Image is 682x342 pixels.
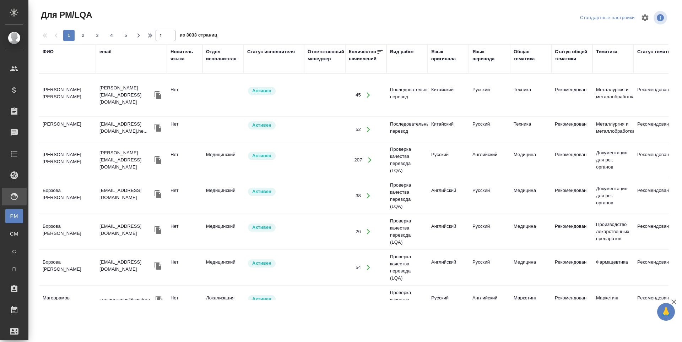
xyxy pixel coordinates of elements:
[167,219,202,244] td: Нет
[153,122,163,133] button: Скопировать
[472,48,507,62] div: Язык перевода
[551,148,592,172] td: Рекомендован
[39,148,96,172] td: [PERSON_NAME] [PERSON_NAME]
[99,187,153,201] p: [EMAIL_ADDRESS][DOMAIN_NAME]
[356,264,361,271] div: 54
[469,219,510,244] td: Русский
[386,286,428,321] td: Проверка качества перевода (LQA)
[167,83,202,107] td: Нет
[592,117,634,142] td: Металлургия и металлобработка
[252,260,271,267] p: Активен
[469,117,510,142] td: Русский
[39,83,96,107] td: [PERSON_NAME] [PERSON_NAME]
[469,148,510,172] td: Английский
[120,32,131,39] span: 5
[247,121,301,130] div: Рядовой исполнитель: назначай с учетом рейтинга
[153,155,163,165] button: Скопировать
[252,152,271,159] p: Активен
[428,148,469,172] td: Русский
[592,83,634,107] td: Металлургия и металлобработка
[247,86,301,96] div: Рядовой исполнитель: назначай с учетом рейтинга
[247,223,301,232] div: Рядовой исполнитель: назначай с учетом рейтинга
[361,260,376,275] button: Открыть работы
[99,259,153,273] p: [EMAIL_ADDRESS][DOMAIN_NAME]
[5,209,23,223] a: PM
[654,11,669,24] span: Посмотреть информацию
[9,266,20,273] span: П
[120,30,131,41] button: 5
[510,183,551,208] td: Медицина
[386,250,428,285] td: Проверка качества перевода (LQA)
[252,122,271,129] p: Активен
[43,48,54,55] div: ФИО
[247,187,301,197] div: Рядовой исполнитель: назначай с учетом рейтинга
[9,230,20,237] span: CM
[9,248,20,255] span: С
[39,183,96,208] td: Борзова [PERSON_NAME]
[167,291,202,316] td: Нет
[356,126,361,133] div: 52
[99,149,153,171] p: [PERSON_NAME][EMAIL_ADDRESS][DOMAIN_NAME]
[510,117,551,142] td: Техника
[657,303,675,321] button: 🙏
[592,146,634,174] td: Документация для рег. органов
[356,92,361,99] div: 45
[247,48,295,55] div: Статус исполнителя
[592,255,634,280] td: Фармацевтика
[77,32,89,39] span: 2
[39,117,96,142] td: [PERSON_NAME]
[510,148,551,172] td: Медицина
[9,213,20,220] span: PM
[469,83,510,107] td: Русский
[252,188,271,195] p: Активен
[106,32,117,39] span: 4
[510,83,551,107] td: Техника
[361,189,376,203] button: Открыть работы
[363,296,377,311] button: Открыть работы
[167,255,202,280] td: Нет
[349,48,377,62] div: Количество начислений
[363,153,377,167] button: Открыть работы
[469,291,510,316] td: Английский
[361,225,376,239] button: Открыть работы
[551,117,592,142] td: Рекомендован
[510,291,551,316] td: Маркетинг
[99,84,153,106] p: [PERSON_NAME][EMAIL_ADDRESS][DOMAIN_NAME]
[555,48,589,62] div: Статус общей тематики
[551,83,592,107] td: Рекомендован
[551,291,592,316] td: Рекомендован
[386,142,428,178] td: Проверка качества перевода (LQA)
[592,291,634,316] td: Маркетинг
[5,227,23,241] a: CM
[153,189,163,199] button: Скопировать
[660,304,672,319] span: 🙏
[386,117,428,142] td: Последовательный перевод
[154,294,164,305] button: Скопировать
[5,262,23,276] a: П
[170,48,199,62] div: Носитель языка
[77,30,89,41] button: 2
[39,9,92,21] span: Для PM/LQA
[386,214,428,249] td: Проверка качества перевода (LQA)
[551,183,592,208] td: Рекомендован
[99,48,112,55] div: email
[252,296,271,303] p: Активен
[390,48,414,55] div: Вид работ
[361,88,376,103] button: Открыть работы
[510,219,551,244] td: Медицина
[39,219,96,244] td: Борзова [PERSON_NAME]
[167,117,202,142] td: Нет
[180,31,217,41] span: из 3033 страниц
[167,183,202,208] td: Нет
[469,183,510,208] td: Русский
[153,260,163,271] button: Скопировать
[578,12,637,23] div: split button
[428,83,469,107] td: Китайский
[39,291,96,316] td: Магеррамов [PERSON_NAME]
[596,48,617,55] div: Тематика
[252,87,271,94] p: Активен
[202,255,244,280] td: Медицинский
[514,48,548,62] div: Общая тематика
[99,223,153,237] p: [EMAIL_ADDRESS][DOMAIN_NAME]
[308,48,344,62] div: Ответственный менеджер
